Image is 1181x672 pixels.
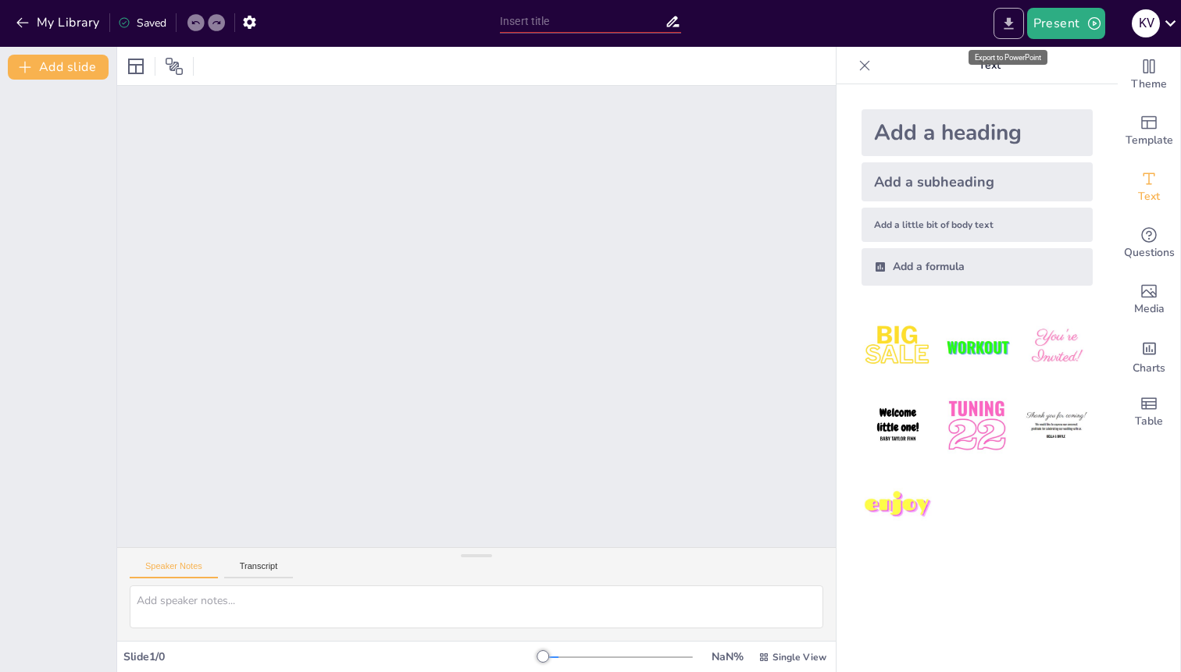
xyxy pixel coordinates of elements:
[1118,159,1180,215] div: Add text boxes
[1135,413,1163,430] span: Table
[1138,188,1160,205] span: Text
[1020,311,1093,383] img: 3.jpeg
[862,109,1093,156] div: Add a heading
[118,16,166,30] div: Saved
[1126,132,1173,149] span: Template
[1118,328,1180,384] div: Add charts and graphs
[1133,360,1165,377] span: Charts
[862,208,1093,242] div: Add a little bit of body text
[1132,9,1160,37] div: K V
[12,10,106,35] button: My Library
[1134,300,1165,318] span: Media
[940,389,1013,462] img: 5.jpeg
[940,311,1013,383] img: 2.jpeg
[224,561,294,578] button: Transcript
[500,10,665,33] input: Insert title
[1118,103,1180,159] div: Add ready made slides
[708,649,746,664] div: NaN %
[123,54,148,79] div: Layout
[1131,76,1167,93] span: Theme
[994,8,1024,39] button: Export to PowerPoint
[165,57,184,76] span: Position
[862,311,934,383] img: 1.jpeg
[1124,244,1175,261] span: Questions
[1020,389,1093,462] img: 6.jpeg
[130,561,218,578] button: Speaker Notes
[123,649,543,664] div: Slide 1 / 0
[1118,215,1180,272] div: Get real-time input from your audience
[1027,8,1105,39] button: Present
[772,651,826,663] span: Single View
[862,162,1093,201] div: Add a subheading
[1132,8,1160,39] button: K V
[862,469,934,542] img: 7.jpeg
[8,55,109,80] button: Add slide
[862,389,934,462] img: 4.jpeg
[877,47,1102,84] p: Text
[1118,384,1180,440] div: Add a table
[969,50,1047,65] div: Export to PowerPoint
[1118,47,1180,103] div: Change the overall theme
[1118,272,1180,328] div: Add images, graphics, shapes or video
[862,248,1093,286] div: Add a formula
